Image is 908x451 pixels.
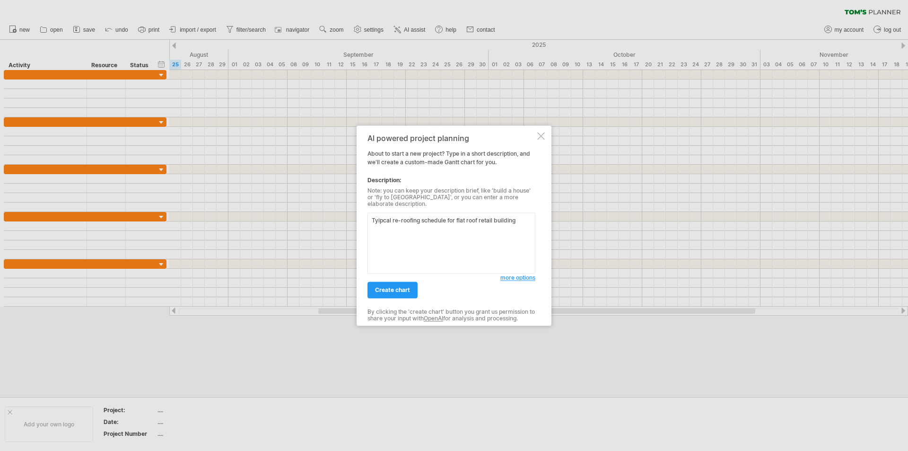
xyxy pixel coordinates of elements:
div: By clicking the 'create chart' button you grant us permission to share your input with for analys... [367,309,535,322]
span: more options [500,274,535,281]
a: more options [500,274,535,282]
span: create chart [375,286,410,293]
div: About to start a new project? Type in a short description, and we'll create a custom-made Gantt c... [367,134,535,317]
a: create chart [367,282,418,298]
div: Note: you can keep your description brief, like 'build a house' or 'fly to [GEOGRAPHIC_DATA]', or... [367,187,535,208]
div: Description: [367,176,535,185]
div: AI powered project planning [367,134,535,142]
a: OpenAI [424,315,443,322]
